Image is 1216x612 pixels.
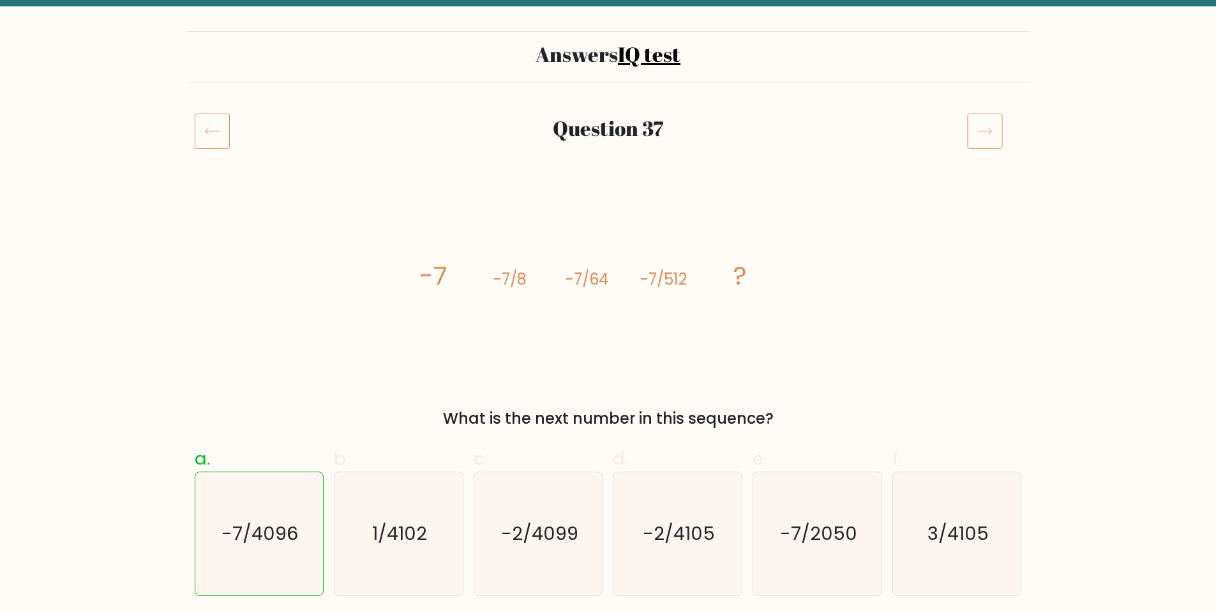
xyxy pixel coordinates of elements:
text: 1/4102 [372,521,427,547]
span: e. [753,446,767,471]
div: What is the next number in this sequence? [202,407,1014,430]
text: -2/4105 [643,521,715,547]
text: -2/4099 [501,521,578,547]
a: IQ test [618,40,680,68]
tspan: ? [733,258,746,294]
h2: Answers [195,42,1022,66]
span: f. [892,446,901,471]
span: b. [334,446,349,471]
tspan: -7/512 [640,269,686,290]
tspan: -7/64 [565,269,608,290]
text: -7/4096 [222,521,299,547]
span: d. [613,446,628,471]
h2: Question 37 [265,116,952,140]
span: c. [474,446,488,471]
text: 3/4105 [927,521,989,547]
span: a. [195,446,210,471]
tspan: -7 [419,258,447,294]
text: -7/2050 [780,521,857,547]
tspan: -7/8 [493,269,527,290]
